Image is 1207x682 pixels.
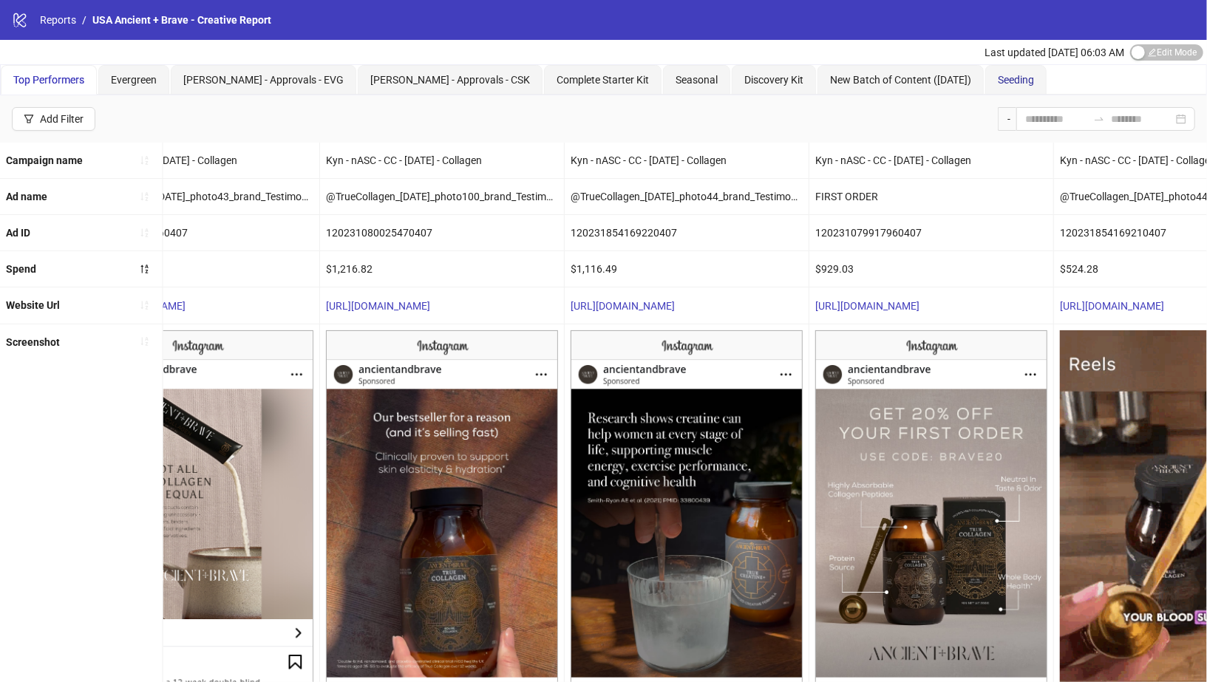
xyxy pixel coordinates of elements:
div: 120231079917960407 [809,215,1053,250]
div: @TrueCollagen_[DATE]_photo44_brand_Testimonial_TrueCollagen_AncientBrave__iter0 - Copy [565,179,809,214]
span: Last updated [DATE] 06:03 AM [985,47,1124,58]
span: Discovery Kit [744,74,803,86]
div: $929.03 [809,251,1053,287]
span: Evergreen [111,74,157,86]
span: Seeding [998,74,1034,86]
div: $1,216.82 [320,251,564,287]
b: Spend [6,263,36,275]
a: [URL][DOMAIN_NAME] [571,300,675,312]
span: sort-descending [140,264,150,274]
div: @TrueCollagen_[DATE]_photo100_brand_Testimonial_TrueCollagen_AncientBrave__iter0 [320,179,564,214]
li: / [82,12,86,28]
div: $1,234.12 [75,251,319,287]
div: FIRST ORDER [809,179,1053,214]
span: [PERSON_NAME] - Approvals - CSK [370,74,530,86]
div: Kyn - nASC - CC - [DATE] - Collagen [809,143,1053,178]
span: Top Performers [13,74,84,86]
button: Add Filter [12,107,95,131]
span: to [1093,113,1105,125]
b: Website Url [6,299,60,311]
span: New Batch of Content ([DATE]) [830,74,971,86]
b: Ad ID [6,227,30,239]
a: [URL][DOMAIN_NAME] [1060,300,1164,312]
div: Kyn - nASC - CC - [DATE] - Collagen [75,143,319,178]
span: sort-ascending [140,191,150,202]
span: sort-ascending [140,155,150,166]
span: sort-ascending [140,300,150,310]
div: 120231854169220407 [565,215,809,250]
span: filter [24,114,34,124]
div: 120231080025470407 [320,215,564,250]
a: [URL][DOMAIN_NAME] [326,300,430,312]
span: Complete Starter Kit [557,74,649,86]
div: Kyn - nASC - CC - [DATE] - Collagen [565,143,809,178]
span: Seasonal [676,74,718,86]
span: sort-ascending [140,228,150,238]
div: - [998,107,1016,131]
div: @TrueCollagen_[DATE]_photo43_brand_Testimonial_TrueCollagen_AncientBrave__iter0 [75,179,319,214]
span: USA Ancient + Brave - Creative Report [92,14,271,26]
b: Campaign name [6,154,83,166]
div: Add Filter [40,113,84,125]
a: Reports [37,12,79,28]
div: 120231080039260407 [75,215,319,250]
div: $1,116.49 [565,251,809,287]
b: Screenshot [6,336,60,348]
a: [URL][DOMAIN_NAME] [815,300,919,312]
span: swap-right [1093,113,1105,125]
div: Kyn - nASC - CC - [DATE] - Collagen [320,143,564,178]
span: sort-ascending [140,336,150,347]
span: [PERSON_NAME] - Approvals - EVG [183,74,344,86]
b: Ad name [6,191,47,202]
